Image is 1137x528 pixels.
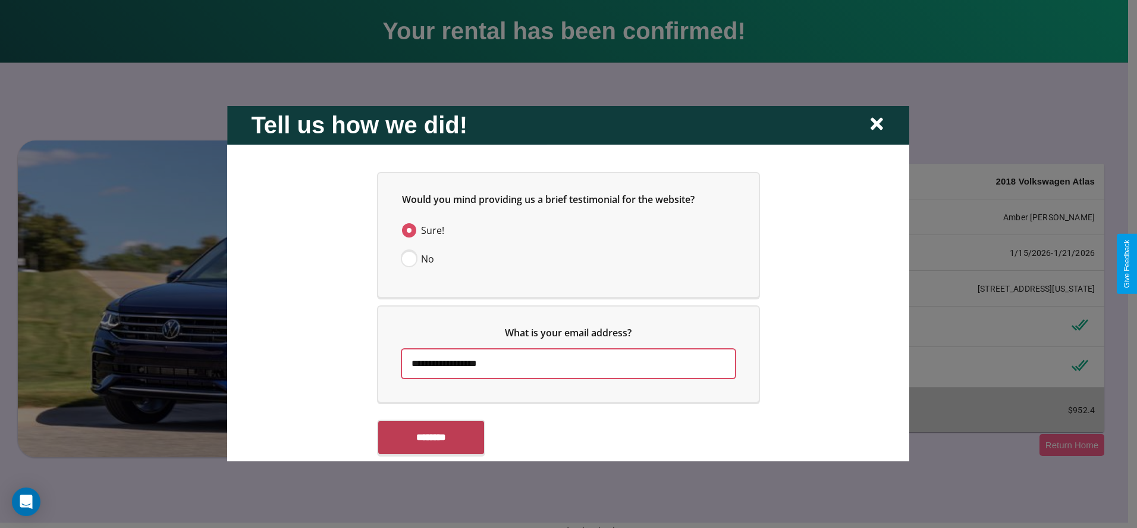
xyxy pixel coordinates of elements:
[421,223,444,237] span: Sure!
[402,192,695,205] span: Would you mind providing us a brief testimonial for the website?
[421,251,434,265] span: No
[505,326,632,339] span: What is your email address?
[1123,240,1131,288] div: Give Feedback
[251,111,467,138] h2: Tell us how we did!
[12,488,40,516] div: Open Intercom Messenger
